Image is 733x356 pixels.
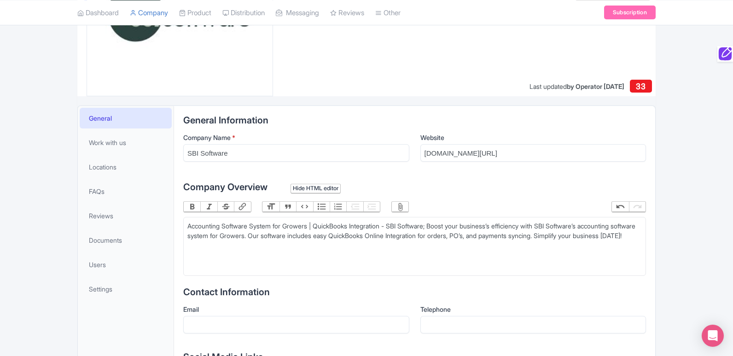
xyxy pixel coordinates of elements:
[183,134,231,141] span: Company Name
[89,284,112,294] span: Settings
[313,202,330,212] button: Bullets
[279,202,296,212] button: Quote
[184,202,200,212] button: Bold
[612,202,628,212] button: Undo
[89,187,105,196] span: FAQs
[346,202,363,212] button: Decrease Level
[89,235,122,245] span: Documents
[629,202,646,212] button: Redo
[420,305,451,313] span: Telephone
[89,113,112,123] span: General
[420,134,444,141] span: Website
[183,287,646,297] h2: Contact Information
[80,108,172,128] a: General
[80,181,172,202] a: FAQs
[363,202,380,212] button: Increase Level
[80,157,172,177] a: Locations
[296,202,313,212] button: Code
[200,202,217,212] button: Italic
[89,162,116,172] span: Locations
[187,221,642,250] div: Accounting Software System for Growers | QuickBooks Integration - SBI Software; Boost your busine...
[80,279,172,299] a: Settings
[636,82,646,91] span: 33
[183,115,646,125] h2: General Information
[89,138,126,147] span: Work with us
[291,184,341,193] div: Hide HTML editor
[217,202,234,212] button: Strikethrough
[89,260,106,269] span: Users
[262,202,279,212] button: Heading
[183,305,199,313] span: Email
[392,202,408,212] button: Attach Files
[80,230,172,251] a: Documents
[567,82,624,90] span: by Operator [DATE]
[702,325,724,347] div: Open Intercom Messenger
[604,6,656,19] a: Subscription
[80,254,172,275] a: Users
[529,82,624,91] div: Last updated
[183,181,268,193] span: Company Overview
[89,211,113,221] span: Reviews
[234,202,250,212] button: Link
[80,205,172,226] a: Reviews
[80,132,172,153] a: Work with us
[330,202,346,212] button: Numbers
